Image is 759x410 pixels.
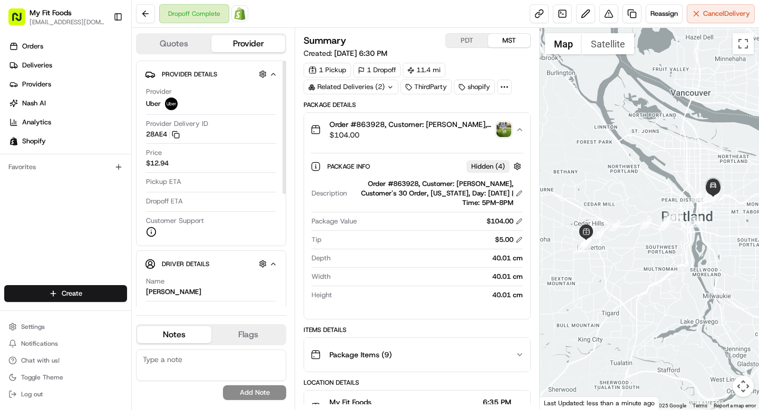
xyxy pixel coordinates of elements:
button: My Fit Foods[EMAIL_ADDRESS][DOMAIN_NAME] [4,4,109,30]
button: Provider Details [145,65,277,83]
button: My Fit Foods [30,7,72,18]
div: Favorites [4,159,127,175]
a: Open this area in Google Maps (opens a new window) [542,396,577,409]
button: Log out [4,387,127,402]
button: Provider [211,35,286,52]
div: 40.01 cm [336,290,522,300]
span: Description [312,189,347,198]
div: Related Deliveries (2) [304,80,398,94]
a: Shopify [4,133,131,150]
span: Order #863928, Customer: [PERSON_NAME], Customer's 30 Order, [US_STATE], Day: [DATE] | Time: 5PM-8PM [329,119,492,130]
a: Analytics [4,114,131,131]
button: Reassign [646,4,683,23]
button: Create [4,285,127,302]
div: Items Details [304,326,530,334]
span: Price [146,148,162,158]
span: Pickup ETA [146,177,181,187]
a: Report a map error [714,403,756,408]
img: uber-new-logo.jpeg [165,97,178,110]
span: Shopify [22,136,46,146]
div: Order #863928, Customer: [PERSON_NAME], Customer's 30 Order, [US_STATE], Day: [DATE] | Time: 5PM-8PM [351,179,522,208]
div: $5.00 [495,235,523,245]
span: Notifications [21,339,58,348]
span: Create [62,289,82,298]
span: My Fit Foods [329,397,372,407]
h3: Summary [304,36,346,45]
span: Toggle Theme [21,373,63,382]
div: 18 [707,191,719,203]
span: $104.00 [329,130,492,140]
div: 8 [583,226,595,238]
button: photo_proof_of_delivery image [497,122,511,137]
span: Width [312,272,330,281]
button: PDT [446,34,488,47]
div: 40.01 cm [335,272,522,281]
div: Location Details [304,378,530,387]
div: 9 [592,228,604,239]
span: Providers [22,80,51,89]
div: 10 [609,220,620,231]
span: Nash AI [22,99,46,108]
div: [PERSON_NAME] [146,287,201,297]
button: Map camera controls [733,376,754,397]
a: Deliveries [4,57,131,74]
div: 17 [702,190,714,201]
span: Created: [304,48,387,58]
span: Log out [21,390,43,398]
div: 16 [692,190,704,201]
span: Depth [312,253,330,263]
div: 1 [573,242,585,253]
a: Orders [4,38,131,55]
span: Reassign [650,9,678,18]
span: Package Value [312,217,357,226]
span: $12.94 [146,159,169,168]
button: Toggle fullscreen view [733,33,754,54]
div: ThirdParty [401,80,452,94]
span: Driver Details [162,260,209,268]
span: Provider Delivery ID [146,119,208,129]
a: Terms [693,403,707,408]
span: Uber [146,99,161,109]
button: CancelDelivery [687,4,755,23]
div: shopify [454,80,495,94]
div: 11.4 mi [403,63,445,77]
div: 40.01 cm [335,253,522,263]
button: [EMAIL_ADDRESS][DOMAIN_NAME] [30,18,105,26]
button: Chat with us! [4,353,127,368]
span: Name [146,277,164,286]
div: $104.00 [486,217,523,226]
span: Provider Details [162,70,217,79]
span: Provider [146,87,172,96]
span: Analytics [22,118,51,127]
button: 28AE4 [146,130,180,139]
button: Settings [4,319,127,334]
span: Dropoff ETA [146,197,183,206]
a: Nash AI [4,95,131,112]
span: Orders [22,42,43,51]
div: 1 Pickup [304,63,351,77]
img: Shopify logo [9,137,18,145]
button: Show satellite imagery [582,33,634,54]
button: Notes [137,326,211,343]
button: Quotes [137,35,211,52]
button: Package Items (9) [304,338,530,372]
span: 6:35 PM [483,397,511,407]
span: Deliveries [22,61,52,70]
span: Settings [21,323,45,331]
button: Hidden (4) [466,160,524,173]
div: 15 [690,216,702,228]
button: Driver Details [145,255,277,272]
button: Toggle Theme [4,370,127,385]
div: 1 Dropoff [353,63,401,77]
span: Pickup Phone Number [146,306,216,315]
span: Chat with us! [21,356,60,365]
img: Shopify [233,7,246,20]
button: Flags [211,326,286,343]
div: Order #863928, Customer: [PERSON_NAME], Customer's 30 Order, [US_STATE], Day: [DATE] | Time: 5PM-... [304,147,530,319]
div: 7 [580,235,592,246]
button: Order #863928, Customer: [PERSON_NAME], Customer's 30 Order, [US_STATE], Day: [DATE] | Time: 5PM-... [304,113,530,147]
div: 14 [672,211,684,223]
span: Tip [312,235,322,245]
